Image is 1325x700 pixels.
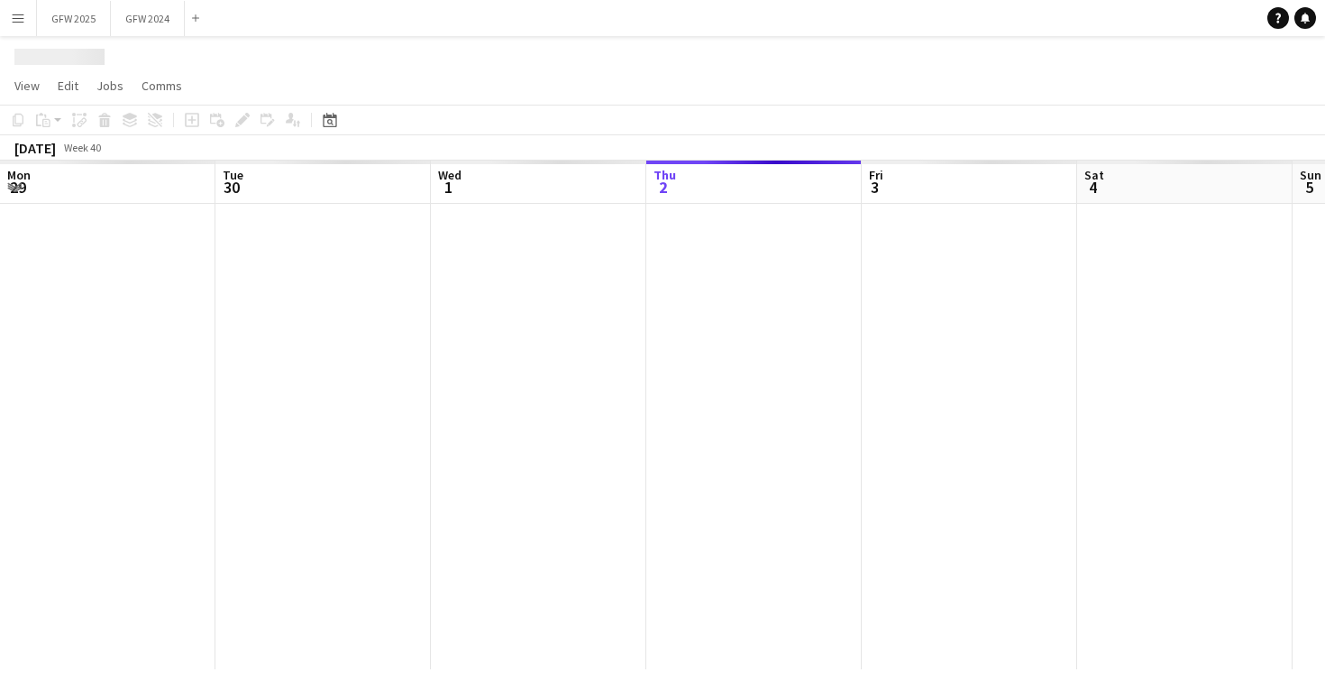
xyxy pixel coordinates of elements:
[14,139,56,157] div: [DATE]
[435,177,461,198] span: 1
[142,78,182,94] span: Comms
[7,167,31,183] span: Mon
[438,167,461,183] span: Wed
[7,74,47,97] a: View
[1082,177,1104,198] span: 4
[37,1,111,36] button: GFW 2025
[1084,167,1104,183] span: Sat
[111,1,185,36] button: GFW 2024
[653,167,676,183] span: Thu
[1300,167,1321,183] span: Sun
[220,177,243,198] span: 30
[14,78,40,94] span: View
[866,177,883,198] span: 3
[58,78,78,94] span: Edit
[134,74,189,97] a: Comms
[59,141,105,154] span: Week 40
[223,167,243,183] span: Tue
[96,78,123,94] span: Jobs
[5,177,31,198] span: 29
[1297,177,1321,198] span: 5
[651,177,676,198] span: 2
[869,167,883,183] span: Fri
[89,74,131,97] a: Jobs
[50,74,86,97] a: Edit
